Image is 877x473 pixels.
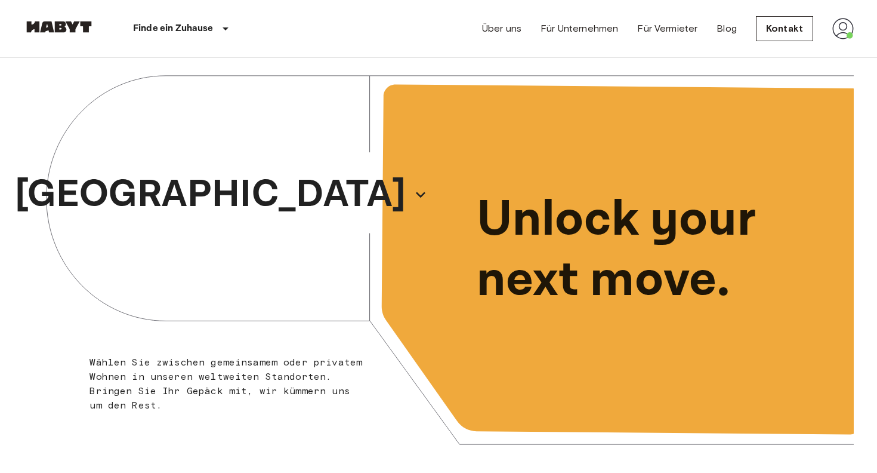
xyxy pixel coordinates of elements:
button: [GEOGRAPHIC_DATA] [10,162,433,227]
img: avatar [832,18,854,39]
a: Über uns [482,21,521,36]
a: Für Unternehmen [541,21,618,36]
p: Finde ein Zuhause [133,21,214,36]
p: Unlock your next move. [477,190,835,311]
p: [GEOGRAPHIC_DATA] [15,166,406,223]
a: Blog [717,21,737,36]
a: Kontakt [756,16,813,41]
img: Habyt [23,21,95,33]
a: Für Vermieter [637,21,697,36]
p: Wählen Sie zwischen gemeinsamem oder privatem Wohnen in unseren weltweiten Standorten. Bringen Si... [89,355,363,413]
